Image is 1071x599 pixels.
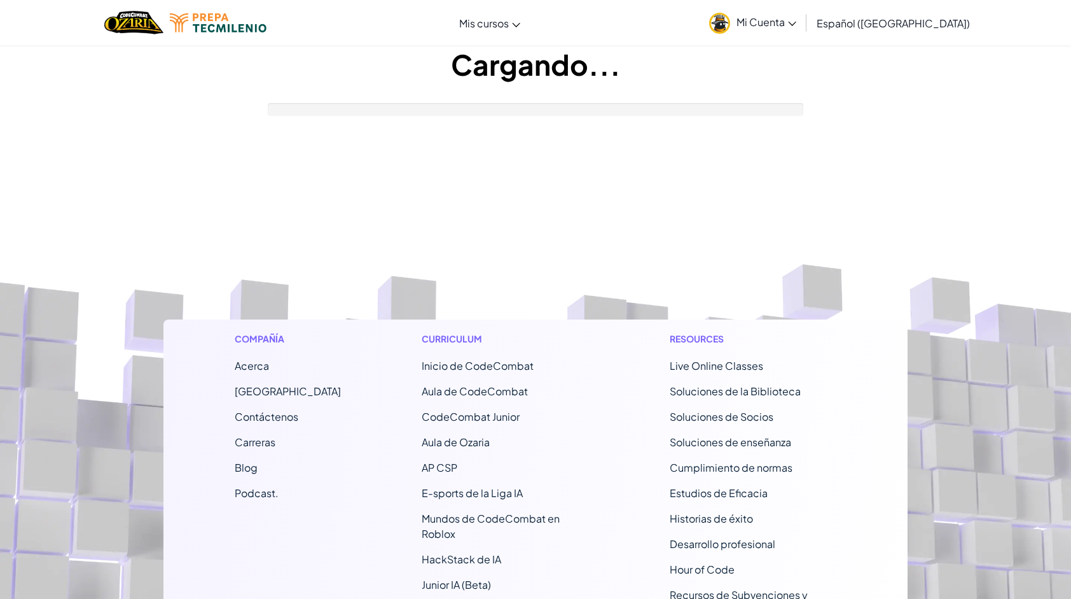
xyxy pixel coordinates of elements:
a: Aula de Ozaria [422,435,490,449]
a: Mis cursos [453,6,527,40]
a: HackStack de IA [422,553,501,566]
span: Inicio de CodeCombat [422,359,534,372]
a: Live Online Classes [670,359,763,372]
a: Mundos de CodeCombat en Roblox [422,512,560,540]
img: Tecmilenio logo [170,13,266,32]
a: Soluciones de la Biblioteca [670,384,801,398]
a: Carreras [235,435,275,449]
a: Junior IA (Beta) [422,578,491,591]
a: Podcast. [235,486,279,500]
a: Blog [235,461,258,474]
a: E-sports de la Liga IA [422,486,523,500]
a: [GEOGRAPHIC_DATA] [235,384,341,398]
span: Contáctenos [235,410,298,423]
h1: Curriculum [422,332,589,346]
a: Hour of Code [670,563,735,576]
a: Desarrollo profesional [670,537,775,551]
a: Ozaria by CodeCombat logo [104,10,163,36]
a: Acerca [235,359,269,372]
span: Mi Cuenta [736,15,796,29]
a: Español ([GEOGRAPHIC_DATA]) [810,6,976,40]
a: AP CSP [422,461,457,474]
img: avatar [709,13,730,34]
a: Cumplimiento de normas [670,461,792,474]
a: Estudios de Eficacia [670,486,768,500]
a: Aula de CodeCombat [422,384,528,398]
span: Español ([GEOGRAPHIC_DATA]) [817,17,970,30]
img: Home [104,10,163,36]
a: Soluciones de Socios [670,410,773,423]
h1: Resources [670,332,837,346]
a: Mi Cuenta [703,3,803,43]
a: Historias de éxito [670,512,753,525]
span: Mis cursos [459,17,509,30]
h1: Compañía [235,332,341,346]
a: Soluciones de enseñanza [670,435,791,449]
a: CodeCombat Junior [422,410,520,423]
